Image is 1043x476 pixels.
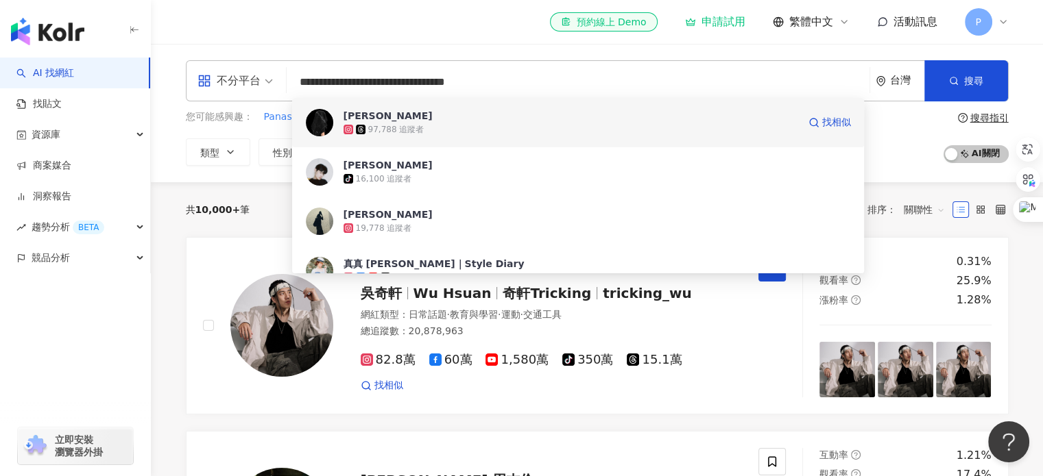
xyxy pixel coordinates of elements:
[957,273,992,288] div: 25.9%
[429,353,472,367] span: 60萬
[186,204,250,215] div: 共 筆
[878,342,933,397] img: post-image
[970,112,1009,123] div: 搜尋指引
[361,379,403,392] a: 找相似
[16,223,26,232] span: rise
[259,138,323,166] button: 性別
[450,309,498,320] span: 教育與學習
[361,285,402,301] span: 吳奇軒
[561,15,646,29] div: 預約線上 Demo
[344,257,525,271] div: 真真 [PERSON_NAME]｜Style Diary
[957,254,992,269] div: 0.31%
[562,353,613,367] span: 350萬
[18,427,133,464] a: chrome extension立即安裝 瀏覽器外掛
[22,435,49,457] img: chrome extension
[485,353,549,367] span: 1,580萬
[273,147,292,158] span: 性別
[503,285,591,301] span: 奇軒Tricking
[263,110,332,125] button: Panasonic冰箱
[356,223,412,234] div: 19,778 追蹤者
[819,295,848,305] span: 漲粉率
[851,450,861,460] span: question-circle
[368,124,424,136] div: 97,788 追蹤者
[16,97,62,111] a: 找貼文
[958,113,968,123] span: question-circle
[306,109,333,136] img: KOL Avatar
[344,208,433,221] div: [PERSON_NAME]
[197,70,261,92] div: 不分平台
[876,76,886,86] span: environment
[789,14,833,29] span: 繁體中文
[936,342,992,397] img: post-image
[32,119,60,150] span: 資源庫
[356,173,412,185] div: 16,100 追蹤者
[186,237,1009,414] a: KOL Avatar吳奇軒Wu Hsuan奇軒Trickingtricking_wu網紅類型：日常話題·教育與學習·運動·交通工具總追蹤數：20,878,96382.8萬60萬1,580萬350...
[894,15,937,28] span: 活動訊息
[603,285,692,301] span: tricking_wu
[819,275,848,286] span: 觀看率
[501,309,520,320] span: 運動
[197,74,211,88] span: appstore
[890,75,924,86] div: 台灣
[361,325,743,338] div: 總追蹤數 ： 20,878,963
[550,12,657,32] a: 預約線上 Demo
[819,449,848,460] span: 互動率
[447,309,450,320] span: ·
[964,75,983,86] span: 搜尋
[73,221,104,234] div: BETA
[822,116,851,129] span: 找相似
[306,158,333,186] img: KOL Avatar
[344,109,433,123] div: [PERSON_NAME]
[819,342,875,397] img: post-image
[200,147,219,158] span: 類型
[306,208,333,235] img: KOL Avatar
[32,212,104,242] span: 趨勢分析
[520,309,523,320] span: ·
[186,138,250,166] button: 類型
[195,204,241,215] span: 10,000+
[685,15,745,29] a: 申請試用
[867,199,952,221] div: 排序：
[16,159,71,173] a: 商案媒合
[851,295,861,305] span: question-circle
[957,448,992,463] div: 1.21%
[344,158,433,172] div: [PERSON_NAME]
[413,285,492,301] span: Wu Hsuan
[306,257,333,284] img: KOL Avatar
[523,309,562,320] span: 交通工具
[498,309,501,320] span: ·
[16,190,71,203] a: 洞察報告
[957,292,992,308] div: 1.28%
[11,18,84,45] img: logo
[975,14,981,29] span: P
[924,60,1008,101] button: 搜尋
[374,379,403,392] span: 找相似
[393,272,449,284] div: 11,927 追蹤者
[904,199,945,221] span: 關聯性
[808,109,851,136] a: 找相似
[988,421,1029,462] iframe: Help Scout Beacon - Open
[409,309,447,320] span: 日常話題
[851,275,861,285] span: question-circle
[361,308,743,322] div: 網紅類型 ：
[55,434,103,458] span: 立即安裝 瀏覽器外掛
[264,110,331,124] span: Panasonic冰箱
[361,353,416,367] span: 82.8萬
[186,110,253,124] span: 您可能感興趣：
[32,242,70,273] span: 競品分析
[230,274,333,377] img: KOL Avatar
[627,353,682,367] span: 15.1萬
[16,66,74,80] a: searchAI 找網紅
